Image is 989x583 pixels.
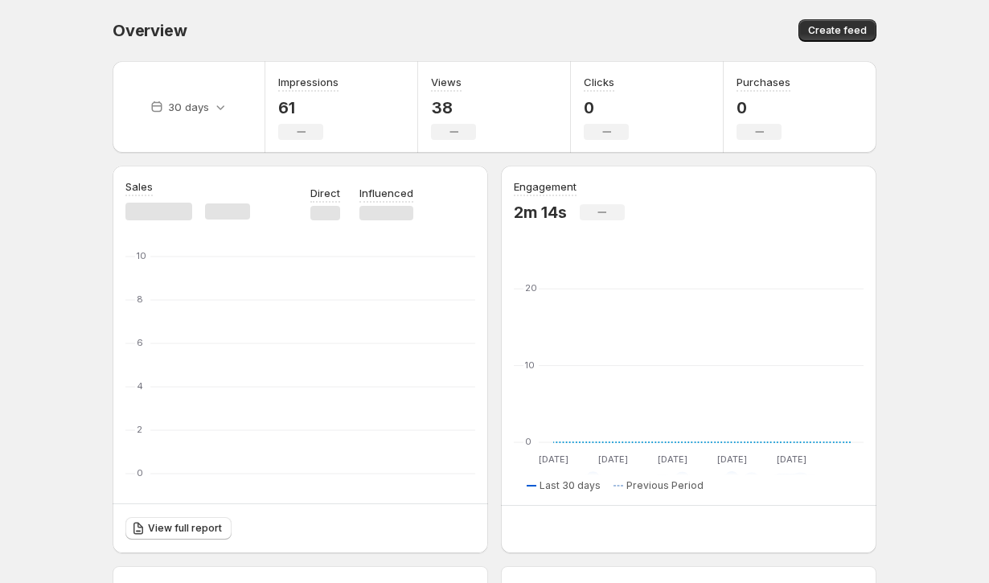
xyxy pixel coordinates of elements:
[125,179,153,195] h3: Sales
[278,74,339,90] h3: Impressions
[525,359,535,371] text: 10
[137,424,142,435] text: 2
[798,19,876,42] button: Create feed
[431,98,476,117] p: 38
[584,74,614,90] h3: Clicks
[431,74,462,90] h3: Views
[717,454,747,465] text: [DATE]
[137,294,143,305] text: 8
[137,380,143,392] text: 4
[777,454,806,465] text: [DATE]
[359,185,413,201] p: Influenced
[598,454,628,465] text: [DATE]
[525,282,537,294] text: 20
[737,98,790,117] p: 0
[539,454,568,465] text: [DATE]
[514,203,567,222] p: 2m 14s
[808,24,867,37] span: Create feed
[278,98,339,117] p: 61
[540,479,601,492] span: Last 30 days
[113,21,187,40] span: Overview
[125,517,232,540] a: View full report
[148,522,222,535] span: View full report
[658,454,687,465] text: [DATE]
[310,185,340,201] p: Direct
[626,479,704,492] span: Previous Period
[584,98,629,117] p: 0
[737,74,790,90] h3: Purchases
[137,467,143,478] text: 0
[137,337,143,348] text: 6
[514,179,577,195] h3: Engagement
[525,436,531,447] text: 0
[137,250,146,261] text: 10
[168,99,209,115] p: 30 days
